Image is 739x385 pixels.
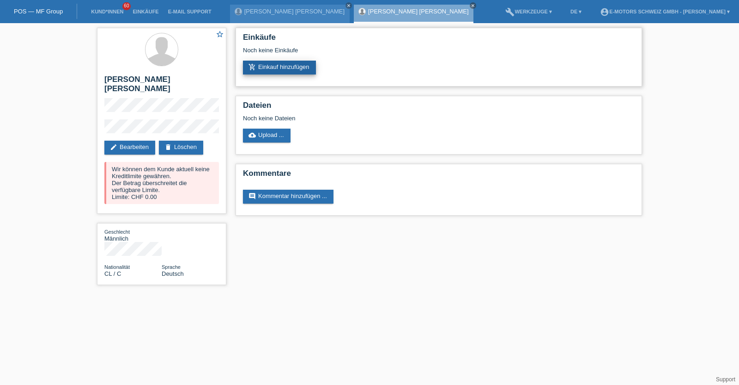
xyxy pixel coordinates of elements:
a: [PERSON_NAME] [PERSON_NAME] [368,8,468,15]
h2: [PERSON_NAME] [PERSON_NAME] [104,75,219,98]
span: Sprache [162,264,181,270]
div: Noch keine Dateien [243,115,525,122]
span: 60 [122,2,131,10]
span: Deutsch [162,270,184,277]
a: editBearbeiten [104,141,155,155]
a: [PERSON_NAME] [PERSON_NAME] [244,8,345,15]
a: E-Mail Support [164,9,216,14]
i: close [346,3,351,8]
i: comment [248,192,256,200]
a: DE ▾ [566,9,586,14]
a: POS — MF Group [14,8,63,15]
i: delete [164,143,172,151]
i: account_circle [600,7,609,17]
span: Geschlecht [104,229,130,235]
a: Einkäufe [128,9,163,14]
a: close [470,2,476,9]
a: account_circleE-Motors Schweiz GmbH - [PERSON_NAME] ▾ [595,9,734,14]
i: star_border [216,30,224,38]
div: Wir können dem Kunde aktuell keine Kreditlimite gewähren. Der Betrag überschreitet die verfügbare... [104,162,219,204]
a: close [345,2,352,9]
i: close [471,3,475,8]
a: Support [716,376,735,383]
a: buildWerkzeuge ▾ [501,9,557,14]
a: cloud_uploadUpload ... [243,129,291,143]
h2: Kommentare [243,169,635,183]
a: add_shopping_cartEinkauf hinzufügen [243,61,316,75]
i: cloud_upload [248,131,256,139]
i: build [505,7,515,17]
span: Chile / C / 10.04.1985 [104,270,121,277]
h2: Dateien [243,101,635,115]
div: Noch keine Einkäufe [243,47,635,61]
a: deleteLöschen [159,141,203,155]
div: Männlich [104,228,162,242]
h2: Einkäufe [243,33,635,47]
a: commentKommentar hinzufügen ... [243,190,333,204]
i: add_shopping_cart [248,63,256,71]
a: star_border [216,30,224,40]
a: Kund*innen [86,9,128,14]
span: Nationalität [104,264,130,270]
i: edit [110,143,117,151]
